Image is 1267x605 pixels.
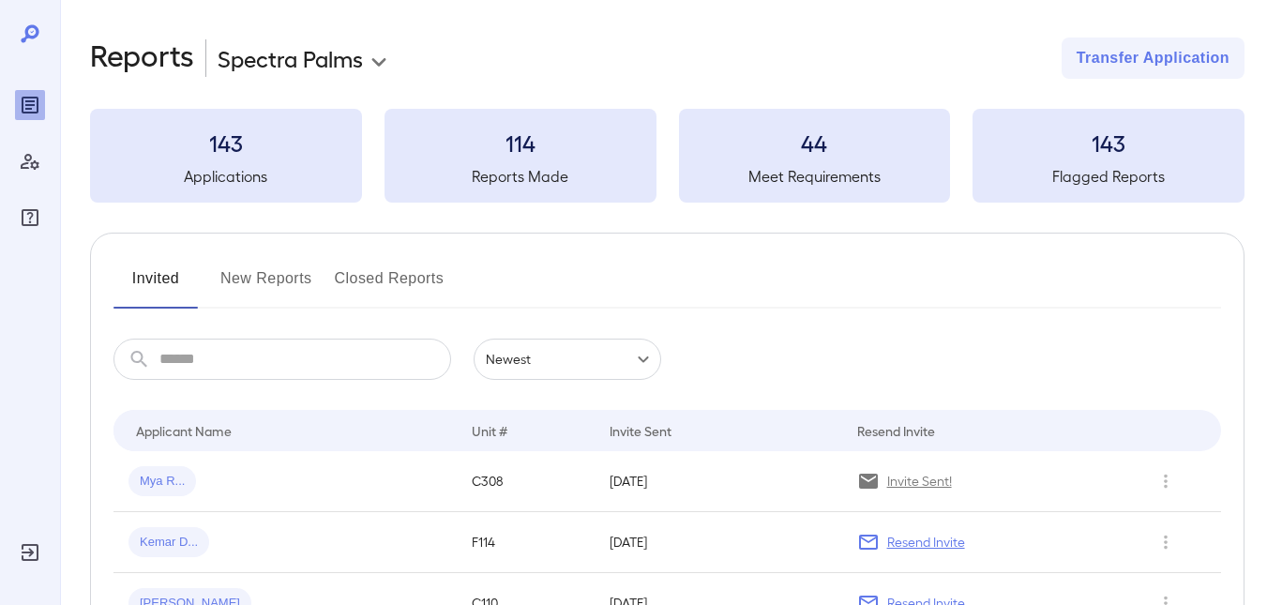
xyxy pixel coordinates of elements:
[457,451,595,512] td: C308
[90,165,362,188] h5: Applications
[1062,38,1244,79] button: Transfer Application
[472,419,507,442] div: Unit #
[595,512,842,573] td: [DATE]
[887,533,965,552] p: Resend Invite
[218,43,363,73] p: Spectra Palms
[610,419,671,442] div: Invite Sent
[857,419,935,442] div: Resend Invite
[385,128,656,158] h3: 114
[128,534,209,552] span: Kemar D...
[679,165,951,188] h5: Meet Requirements
[113,264,198,309] button: Invited
[15,146,45,176] div: Manage Users
[474,339,661,380] div: Newest
[90,128,362,158] h3: 143
[335,264,445,309] button: Closed Reports
[220,264,312,309] button: New Reports
[973,165,1244,188] h5: Flagged Reports
[136,419,232,442] div: Applicant Name
[15,537,45,567] div: Log Out
[887,472,952,491] p: Invite Sent!
[15,90,45,120] div: Reports
[973,128,1244,158] h3: 143
[1151,527,1181,557] button: Row Actions
[128,473,196,491] span: Mya R...
[1151,466,1181,496] button: Row Actions
[385,165,656,188] h5: Reports Made
[90,109,1244,203] summary: 143Applications114Reports Made44Meet Requirements143Flagged Reports
[457,512,595,573] td: F114
[679,128,951,158] h3: 44
[595,451,842,512] td: [DATE]
[15,203,45,233] div: FAQ
[90,38,194,79] h2: Reports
